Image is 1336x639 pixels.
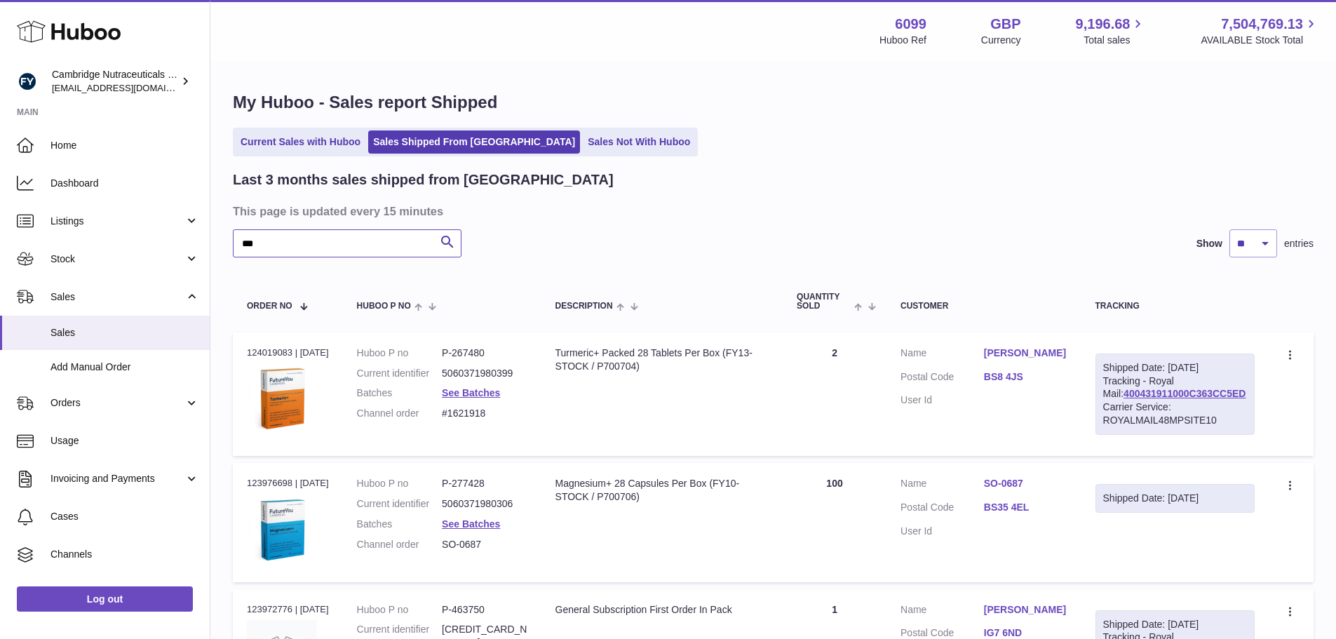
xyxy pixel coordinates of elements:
a: See Batches [442,387,500,398]
div: 123976698 | [DATE] [247,477,329,490]
a: See Batches [442,518,500,530]
dd: 5060371980399 [442,367,527,380]
img: 60991619191506.png [247,363,317,433]
div: Huboo Ref [879,34,926,47]
a: BS35 4EL [984,501,1067,514]
span: Huboo P no [357,302,411,311]
div: Shipped Date: [DATE] [1103,492,1247,505]
dd: #1621918 [442,407,527,420]
dd: SO-0687 [442,538,527,551]
span: Cases [50,510,199,523]
dt: User Id [900,394,984,407]
dt: Postal Code [900,501,984,518]
span: Sales [50,326,199,339]
dd: P-277428 [442,477,527,490]
h3: This page is updated every 15 minutes [233,203,1310,219]
a: SO-0687 [984,477,1067,490]
span: Order No [247,302,292,311]
div: Magnesium+ 28 Capsules Per Box (FY10-STOCK / P700706) [555,477,769,504]
dt: Batches [357,386,442,400]
span: Home [50,139,199,152]
dt: Current identifier [357,497,442,511]
h1: My Huboo - Sales report Shipped [233,91,1314,114]
span: Invoicing and Payments [50,472,184,485]
div: General Subscription First Order In Pack [555,603,769,617]
td: 2 [783,332,886,456]
a: Sales Shipped From [GEOGRAPHIC_DATA] [368,130,580,154]
span: Dashboard [50,177,199,190]
strong: 6099 [895,15,926,34]
h2: Last 3 months sales shipped from [GEOGRAPHIC_DATA] [233,170,614,189]
span: Description [555,302,613,311]
span: 7,504,769.13 [1221,15,1303,34]
span: 9,196.68 [1076,15,1131,34]
span: Sales [50,290,184,304]
div: Tracking [1095,302,1255,311]
dd: P-267480 [442,347,527,360]
a: [PERSON_NAME] [984,347,1067,360]
dd: 5060371980306 [442,497,527,511]
span: AVAILABLE Stock Total [1201,34,1319,47]
span: Quantity Sold [797,292,851,311]
span: Orders [50,396,184,410]
dt: Huboo P no [357,603,442,617]
strong: GBP [990,15,1020,34]
dt: Huboo P no [357,477,442,490]
a: 400431911000C363CC5ED [1124,388,1246,399]
img: 1619447755.png [247,495,317,565]
a: 9,196.68 Total sales [1076,15,1147,47]
div: 124019083 | [DATE] [247,347,329,359]
span: Total sales [1084,34,1146,47]
div: Currency [981,34,1021,47]
a: BS8 4JS [984,370,1067,384]
span: Channels [50,548,199,561]
div: 123972776 | [DATE] [247,603,329,616]
dt: Channel order [357,407,442,420]
img: internalAdmin-6099@internal.huboo.com [17,71,38,92]
a: Sales Not With Huboo [583,130,695,154]
dt: Batches [357,518,442,531]
dt: Channel order [357,538,442,551]
span: [EMAIL_ADDRESS][DOMAIN_NAME] [52,82,206,93]
dt: Current identifier [357,367,442,380]
div: Carrier Service: ROYALMAIL48MPSITE10 [1103,401,1247,427]
div: Turmeric+ Packed 28 Tablets Per Box (FY13-STOCK / P700704) [555,347,769,373]
td: 100 [783,463,886,581]
span: Usage [50,434,199,448]
dt: Postal Code [900,370,984,387]
dd: P-463750 [442,603,527,617]
dt: User Id [900,525,984,538]
dt: Huboo P no [357,347,442,360]
dt: Name [900,347,984,363]
dt: Name [900,477,984,494]
a: 7,504,769.13 AVAILABLE Stock Total [1201,15,1319,47]
div: Shipped Date: [DATE] [1103,618,1247,631]
a: Log out [17,586,193,612]
span: Add Manual Order [50,361,199,374]
span: Listings [50,215,184,228]
div: Tracking - Royal Mail: [1095,354,1255,435]
div: Cambridge Nutraceuticals Ltd [52,68,178,95]
a: Current Sales with Huboo [236,130,365,154]
div: Shipped Date: [DATE] [1103,361,1247,375]
a: [PERSON_NAME] [984,603,1067,617]
label: Show [1196,237,1222,250]
dt: Name [900,603,984,620]
span: Stock [50,253,184,266]
span: entries [1284,237,1314,250]
div: Customer [900,302,1067,311]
